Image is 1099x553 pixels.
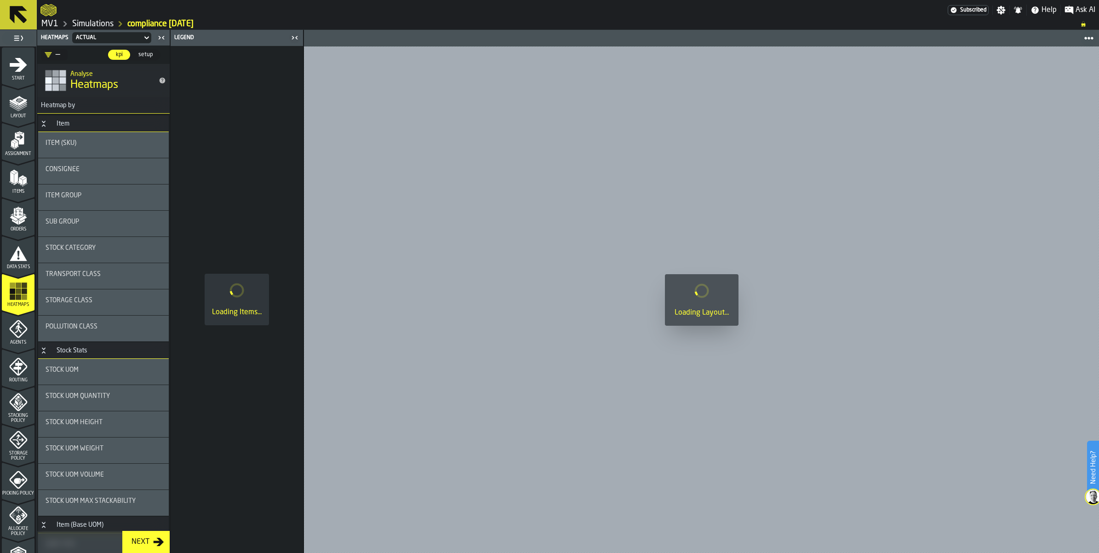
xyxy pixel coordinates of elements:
[38,521,49,529] button: Button-Item (Base UOM)-open
[2,491,34,496] span: Picking Policy
[2,451,34,461] span: Storage Policy
[127,19,194,29] a: link-to-/wh/i/3ccf57d1-1e0c-4a81-a3bb-c2011c5f0d50/simulations/9d818da4-e04b-4a79-8775-e4cdcd5ac8fe
[46,497,136,505] span: Stock UOM Max Stackability
[51,347,93,354] div: Stock Stats
[122,531,170,553] button: button-Next
[46,166,161,173] div: Title
[38,438,169,463] div: stat-Stock UOM Weight
[38,464,169,490] div: stat-Stock UOM Volume
[46,139,161,147] div: Title
[46,419,161,426] div: Title
[46,244,96,252] span: Stock Category
[46,192,161,199] div: Title
[46,271,161,278] div: Title
[38,316,169,341] div: stat-Pollution Class
[948,5,989,15] div: Menu Subscription
[41,19,58,29] a: link-to-/wh/i/3ccf57d1-1e0c-4a81-a3bb-c2011c5f0d50
[2,311,34,348] li: menu Agents
[38,263,169,289] div: stat-Transport Class
[2,114,34,119] span: Layout
[2,413,34,423] span: Stacking Policy
[37,102,75,109] span: Heatmap by
[38,120,49,127] button: Button-Item-open
[2,189,34,194] span: Items
[70,69,151,78] h2: Sub Title
[2,340,34,345] span: Agents
[46,445,161,452] div: Title
[1076,5,1095,16] span: Ask AI
[46,497,161,505] div: Title
[2,265,34,270] span: Data Stats
[46,323,161,330] div: Title
[46,166,80,173] span: Consignee
[135,51,156,59] span: setup
[46,392,161,400] div: Title
[38,385,169,411] div: stat-Stock UOM Quantity
[46,297,161,304] div: Title
[38,289,169,315] div: stat-Storage Class
[2,161,34,197] li: menu Items
[2,462,34,499] li: menu Picking Policy
[46,471,104,478] span: Stock UOM Volume
[41,49,68,60] div: DropdownMenuValue-
[131,50,160,60] div: thumb
[172,35,288,41] div: Legend
[2,76,34,81] span: Start
[1061,5,1099,16] label: button-toggle-Ask AI
[2,227,34,232] span: Orders
[2,47,34,84] li: menu Start
[38,359,169,385] div: stat-Stock UOM
[2,85,34,122] li: menu Layout
[288,32,301,43] label: button-toggle-Close me
[40,18,1095,29] nav: Breadcrumb
[2,123,34,160] li: menu Assignment
[171,30,303,46] header: Legend
[37,97,170,114] h3: title-section-Heatmap by
[2,198,34,235] li: menu Orders
[51,521,109,529] div: Item (Base UOM)
[38,347,49,354] button: Button-Stock Stats-open
[46,366,79,374] span: Stock UOM
[155,32,168,43] label: button-toggle-Close me
[46,323,97,330] span: Pollution Class
[38,517,169,533] h3: title-section-Item (Base UOM)
[108,49,131,60] label: button-switch-multi-kpi
[51,120,75,127] div: Item
[45,49,60,60] div: DropdownMenuValue-
[46,471,161,478] div: Title
[38,132,169,158] div: stat-Item (SKU)
[2,151,34,156] span: Assignment
[2,425,34,461] li: menu Storage Policy
[1042,5,1057,16] span: Help
[1010,6,1026,15] label: button-toggle-Notifications
[38,490,169,516] div: stat-Stock UOM Max Stackability
[2,274,34,311] li: menu Heatmaps
[2,302,34,307] span: Heatmaps
[46,244,161,252] div: Title
[1027,5,1060,16] label: button-toggle-Help
[46,366,161,374] div: Title
[2,32,34,45] label: button-toggle-Toggle Full Menu
[38,342,169,359] h3: title-section-Stock Stats
[993,6,1009,15] label: button-toggle-Settings
[76,35,138,41] div: DropdownMenuValue-707d61d0-bbe0-45e7-8c76-37d3da4b42a9
[40,2,57,18] a: logo-header
[38,115,169,132] h3: title-section-Item
[46,419,103,426] span: Stock UOM Height
[46,445,103,452] span: Stock UOM Weight
[38,184,169,210] div: stat-Item Group
[38,158,169,184] div: stat-Consignee
[70,78,118,92] span: Heatmaps
[2,378,34,383] span: Routing
[38,211,169,236] div: stat-Sub Group
[2,387,34,424] li: menu Stacking Policy
[1088,442,1098,493] label: Need Help?
[128,536,153,547] div: Next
